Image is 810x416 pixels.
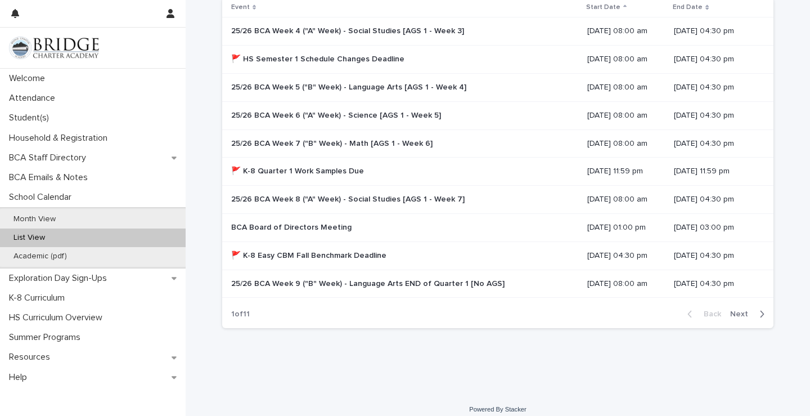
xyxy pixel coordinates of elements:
[730,310,755,318] span: Next
[587,26,665,36] p: [DATE] 08:00 am
[231,80,469,92] p: 25/26 BCA Week 5 ("B" Week) - Language Arts [AGS 1 - Week 4]
[231,164,366,176] p: 🚩 K-8 Quarter 1 Work Samples Due
[674,55,755,64] p: [DATE] 04:30 pm
[4,293,74,303] p: K-8 Curriculum
[587,195,665,204] p: [DATE] 08:00 am
[587,111,665,120] p: [DATE] 08:00 am
[4,192,80,203] p: School Calendar
[674,251,755,261] p: [DATE] 04:30 pm
[697,310,721,318] span: Back
[4,133,116,144] p: Household & Registration
[674,83,755,92] p: [DATE] 04:30 pm
[4,93,64,104] p: Attendance
[587,279,665,289] p: [DATE] 08:00 am
[4,332,89,343] p: Summer Programs
[231,137,435,149] p: 25/26 BCA Week 7 ("B" Week) - Math [AGS 1 - Week 6]
[587,251,665,261] p: [DATE] 04:30 pm
[587,167,665,176] p: [DATE] 11:59 pm
[222,301,259,328] p: 1 of 11
[4,73,54,84] p: Welcome
[674,195,755,204] p: [DATE] 04:30 pm
[222,73,773,101] tr: 25/26 BCA Week 5 ("B" Week) - Language Arts [AGS 1 - Week 4]25/26 BCA Week 5 ("B" Week) - Languag...
[587,223,665,232] p: [DATE] 01:00 pm
[678,309,726,319] button: Back
[231,221,354,232] p: BCA Board of Directors Meeting
[231,1,250,14] p: Event
[222,270,773,298] tr: 25/26 BCA Week 9 ("B" Week) - Language Arts END of Quarter 1 [No AGS]25/26 BCA Week 9 ("B" Week) ...
[4,153,95,163] p: BCA Staff Directory
[222,213,773,241] tr: BCA Board of Directors MeetingBCA Board of Directors Meeting [DATE] 01:00 pm[DATE] 03:00 pm
[4,372,36,383] p: Help
[587,83,665,92] p: [DATE] 08:00 am
[4,172,97,183] p: BCA Emails & Notes
[222,158,773,186] tr: 🚩 K-8 Quarter 1 Work Samples Due🚩 K-8 Quarter 1 Work Samples Due [DATE] 11:59 pm[DATE] 11:59 pm
[231,277,507,289] p: 25/26 BCA Week 9 ("B" Week) - Language Arts END of Quarter 1 [No AGS]
[4,214,65,224] p: Month View
[673,1,703,14] p: End Date
[674,279,755,289] p: [DATE] 04:30 pm
[674,167,755,176] p: [DATE] 11:59 pm
[674,139,755,149] p: [DATE] 04:30 pm
[231,52,407,64] p: 🚩 HS Semester 1 Schedule Changes Deadline
[674,26,755,36] p: [DATE] 04:30 pm
[222,17,773,46] tr: 25/26 BCA Week 4 ("A" Week) - Social Studies [AGS 1 - Week 3]25/26 BCA Week 4 ("A" Week) - Social...
[4,233,54,243] p: List View
[4,312,111,323] p: HS Curriculum Overview
[586,1,620,14] p: Start Date
[222,129,773,158] tr: 25/26 BCA Week 7 ("B" Week) - Math [AGS 1 - Week 6]25/26 BCA Week 7 ("B" Week) - Math [AGS 1 - We...
[4,252,76,261] p: Academic (pdf)
[231,193,467,204] p: 25/26 BCA Week 8 ("A" Week) - Social Studies [AGS 1 - Week 7]
[231,249,389,261] p: 🚩 K-8 Easy CBM Fall Benchmark Deadline
[4,352,59,363] p: Resources
[222,186,773,214] tr: 25/26 BCA Week 8 ("A" Week) - Social Studies [AGS 1 - Week 7]25/26 BCA Week 8 ("A" Week) - Social...
[4,113,58,123] p: Student(s)
[674,111,755,120] p: [DATE] 04:30 pm
[231,109,443,120] p: 25/26 BCA Week 6 ("A" Week) - Science [AGS 1 - Week 5]
[222,241,773,270] tr: 🚩 K-8 Easy CBM Fall Benchmark Deadline🚩 K-8 Easy CBM Fall Benchmark Deadline [DATE] 04:30 pm[DATE...
[231,24,466,36] p: 25/26 BCA Week 4 ("A" Week) - Social Studies [AGS 1 - Week 3]
[222,101,773,129] tr: 25/26 BCA Week 6 ("A" Week) - Science [AGS 1 - Week 5]25/26 BCA Week 6 ("A" Week) - Science [AGS ...
[9,37,99,59] img: V1C1m3IdTEidaUdm9Hs0
[222,46,773,74] tr: 🚩 HS Semester 1 Schedule Changes Deadline🚩 HS Semester 1 Schedule Changes Deadline [DATE] 08:00 a...
[587,139,665,149] p: [DATE] 08:00 am
[4,273,116,284] p: Exploration Day Sign-Ups
[469,406,526,413] a: Powered By Stacker
[726,309,773,319] button: Next
[674,223,755,232] p: [DATE] 03:00 pm
[587,55,665,64] p: [DATE] 08:00 am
